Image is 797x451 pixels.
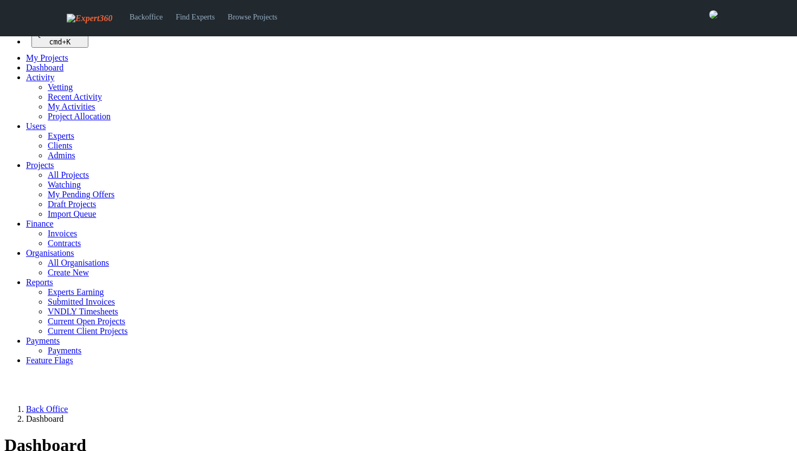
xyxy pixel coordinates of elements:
a: Submitted Invoices [48,297,115,306]
kbd: cmd [49,38,62,46]
a: All Projects [48,170,89,179]
a: Current Open Projects [48,317,125,326]
li: Dashboard [26,414,793,424]
a: Reports [26,278,53,287]
a: Projects [26,160,54,170]
a: Clients [48,141,72,150]
a: My Activities [48,102,95,111]
kbd: K [66,38,70,46]
a: All Organisations [48,258,109,267]
img: Expert360 [67,14,112,23]
a: My Projects [26,53,68,62]
a: Current Client Projects [48,326,128,336]
a: Activity [26,73,54,82]
a: Watching [48,180,81,189]
img: 0421c9a1-ac87-4857-a63f-b59ed7722763-normal.jpeg [709,10,718,19]
a: Users [26,121,46,131]
a: My Pending Offers [48,190,114,199]
a: Back Office [26,404,68,414]
button: Quick search... cmd+K [31,28,88,48]
a: Organisations [26,248,74,257]
div: + [36,38,84,46]
a: Project Allocation [48,112,111,121]
a: Finance [26,219,54,228]
a: Dashboard [26,63,63,72]
a: Experts Earning [48,287,104,297]
a: Admins [48,151,75,160]
a: Vetting [48,82,73,92]
a: Feature Flags [26,356,73,365]
a: Payments [48,346,81,355]
a: Import Queue [48,209,96,218]
a: Recent Activity [48,92,102,101]
a: Payments [26,336,60,345]
a: Create New [48,268,89,277]
a: Experts [48,131,74,140]
a: VNDLY Timesheets [48,307,118,316]
a: Invoices [48,229,77,238]
a: Draft Projects [48,199,96,209]
a: Contracts [48,239,81,248]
